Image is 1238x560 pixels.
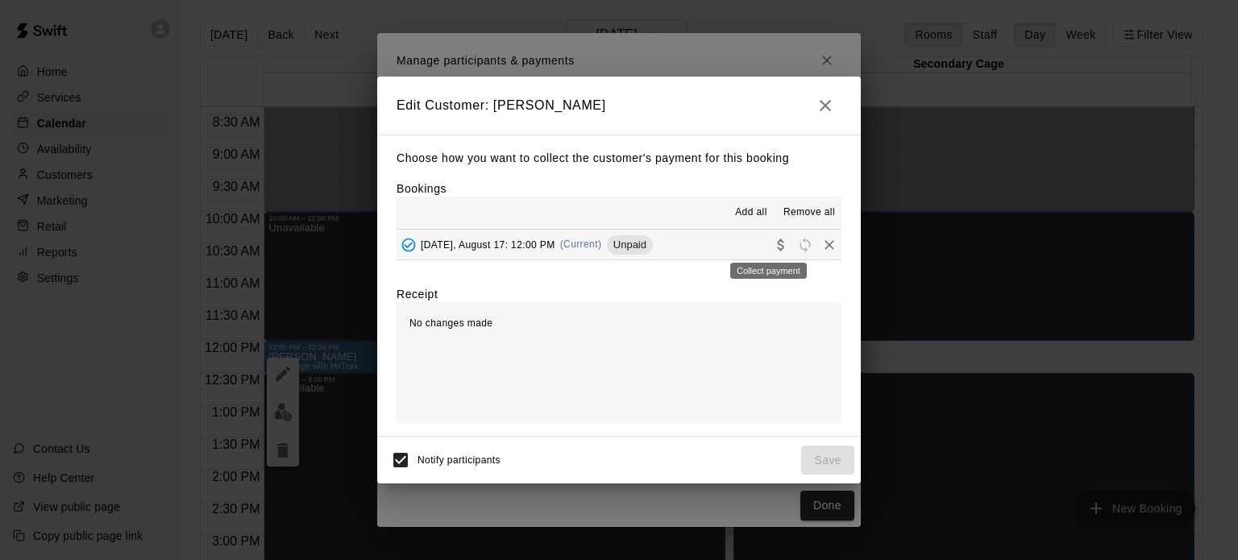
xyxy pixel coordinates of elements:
label: Receipt [397,286,438,302]
span: Notify participants [418,454,501,466]
span: Remove [817,238,841,250]
span: [DATE], August 17: 12:00 PM [421,239,555,250]
button: Added - Collect Payment[DATE], August 17: 12:00 PM(Current)UnpaidCollect paymentRescheduleRemove [397,230,841,259]
button: Remove all [777,200,841,226]
span: Add all [735,205,767,221]
div: Collect payment [730,263,807,279]
span: Remove all [783,205,835,221]
span: Reschedule [793,238,817,250]
span: Collect payment [769,238,793,250]
span: (Current) [560,239,602,250]
span: No changes made [409,317,492,329]
span: Unpaid [607,239,653,251]
p: Choose how you want to collect the customer's payment for this booking [397,148,841,168]
label: Bookings [397,182,447,195]
button: Added - Collect Payment [397,233,421,257]
h2: Edit Customer: [PERSON_NAME] [377,77,861,135]
button: Add all [725,200,777,226]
